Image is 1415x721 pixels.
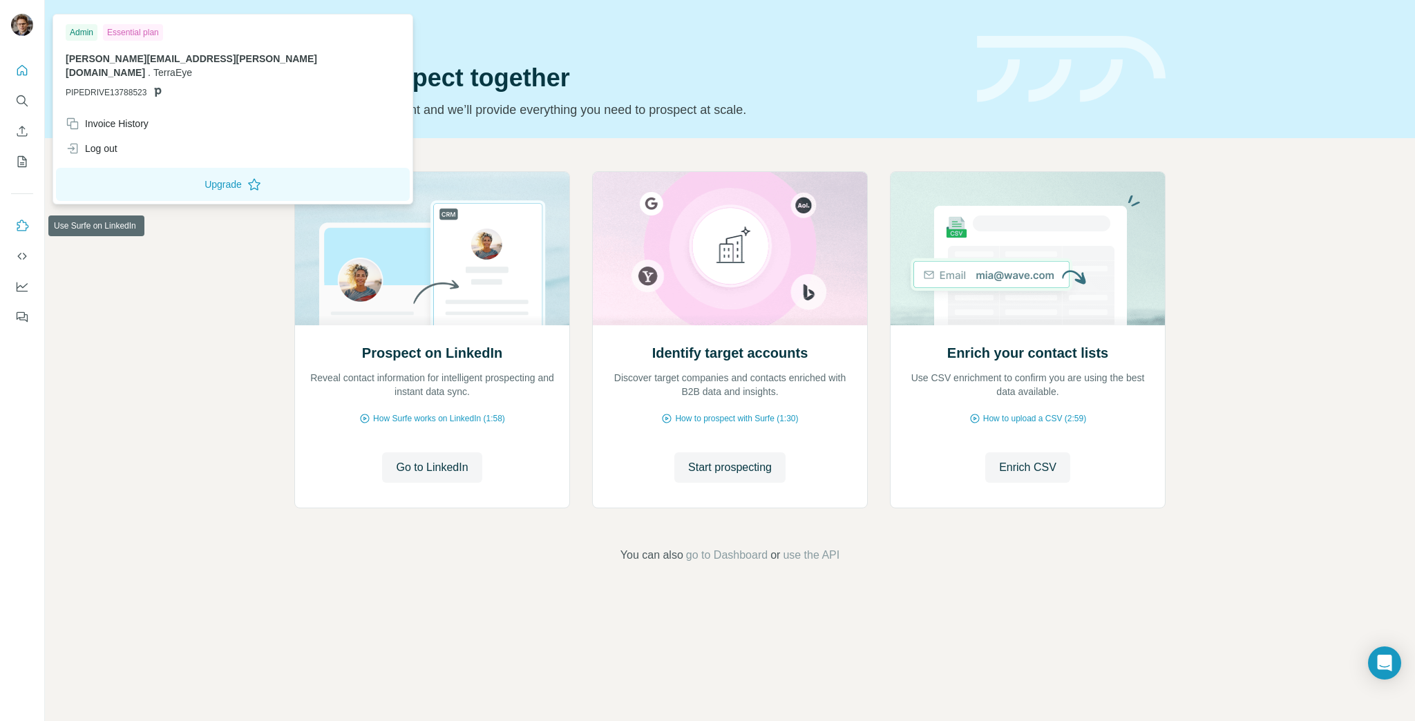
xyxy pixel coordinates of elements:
[675,412,798,425] span: How to prospect with Surfe (1:30)
[294,64,960,92] h1: Let’s prospect together
[66,53,317,78] span: [PERSON_NAME][EMAIL_ADDRESS][PERSON_NAME][DOMAIN_NAME]
[983,412,1086,425] span: How to upload a CSV (2:59)
[11,88,33,113] button: Search
[103,24,163,41] div: Essential plan
[592,172,868,325] img: Identify target accounts
[688,459,772,476] span: Start prospecting
[396,459,468,476] span: Go to LinkedIn
[66,24,97,41] div: Admin
[904,371,1151,398] p: Use CSV enrichment to confirm you are using the best data available.
[294,26,960,39] div: Quick start
[309,371,555,398] p: Reveal contact information for intelligent prospecting and instant data sync.
[999,459,1056,476] span: Enrich CSV
[985,452,1070,483] button: Enrich CSV
[890,172,1166,325] img: Enrich your contact lists
[686,547,768,564] button: go to Dashboard
[294,100,960,119] p: Pick your starting point and we’ll provide everything you need to prospect at scale.
[674,452,786,483] button: Start prospecting
[1368,646,1401,680] div: Open Intercom Messenger
[362,343,502,363] h2: Prospect on LinkedIn
[66,86,146,99] span: PIPEDRIVE13788523
[56,168,410,201] button: Upgrade
[783,547,839,564] button: use the API
[11,305,33,329] button: Feedback
[382,452,482,483] button: Go to LinkedIn
[652,343,808,363] h2: Identify target accounts
[977,36,1166,103] img: banner
[620,547,683,564] span: You can also
[11,149,33,174] button: My lists
[66,117,149,131] div: Invoice History
[148,67,151,78] span: .
[947,343,1108,363] h2: Enrich your contact lists
[66,142,117,155] div: Log out
[153,67,192,78] span: TerraEye
[11,213,33,238] button: Use Surfe on LinkedIn
[373,412,505,425] span: How Surfe works on LinkedIn (1:58)
[607,371,853,398] p: Discover target companies and contacts enriched with B2B data and insights.
[294,172,570,325] img: Prospect on LinkedIn
[770,547,780,564] span: or
[11,119,33,144] button: Enrich CSV
[11,14,33,36] img: Avatar
[11,274,33,299] button: Dashboard
[11,58,33,83] button: Quick start
[11,244,33,269] button: Use Surfe API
